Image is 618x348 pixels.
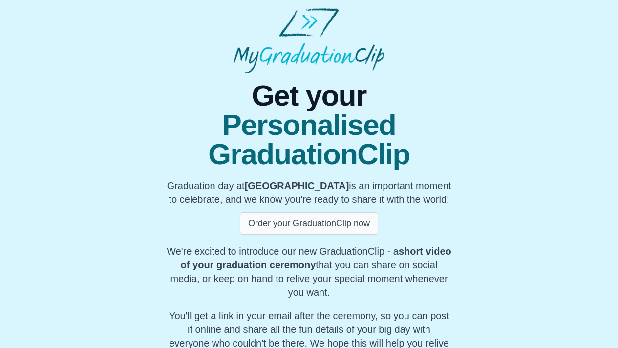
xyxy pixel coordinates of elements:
img: MyGraduationClip [234,8,384,73]
button: Order your GraduationClip now [240,212,378,235]
span: Get your [166,81,452,110]
span: Personalised GraduationClip [166,110,452,169]
b: [GEOGRAPHIC_DATA] [245,180,349,191]
p: We're excited to introduce our new GraduationClip - a that you can share on social media, or keep... [166,244,452,299]
p: Graduation day at is an important moment to celebrate, and we know you're ready to share it with ... [166,179,452,206]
